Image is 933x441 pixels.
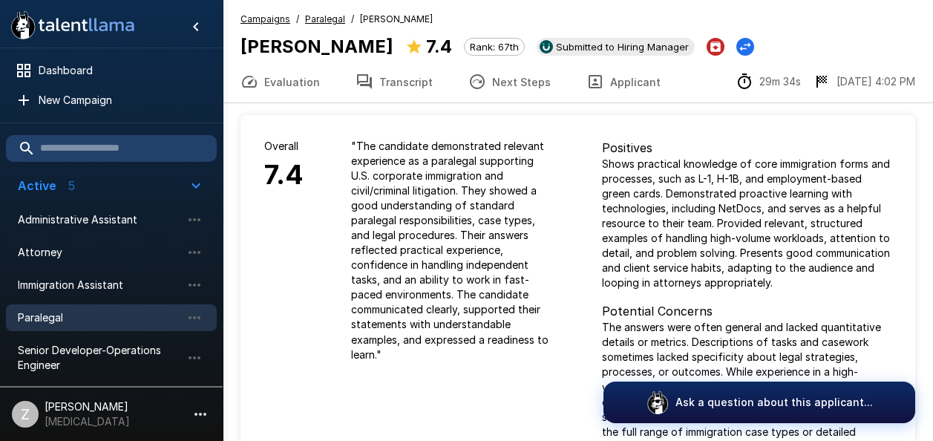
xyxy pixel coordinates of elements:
p: Overall [264,139,304,154]
p: [DATE] 4:02 PM [837,74,915,89]
button: Applicant [569,61,678,102]
button: Ask a question about this applicant... [603,382,915,423]
u: Campaigns [240,13,290,24]
p: Potential Concerns [602,302,892,320]
button: Transcript [338,61,451,102]
h6: 7.4 [264,154,304,197]
button: Change Stage [736,38,754,56]
p: Ask a question about this applicant... [675,395,873,410]
div: The time between starting and completing the interview [736,73,801,91]
p: Shows practical knowledge of core immigration forms and processes, such as L-1, H-1B, and employm... [602,157,892,290]
button: Evaluation [223,61,338,102]
button: Archive Applicant [707,38,724,56]
div: The date and time when the interview was completed [813,73,915,91]
img: logo_glasses@2x.png [646,391,670,414]
span: [PERSON_NAME] [360,12,433,27]
p: " The candidate demonstrated relevant experience as a paralegal supporting U.S. corporate immigra... [351,139,554,362]
u: Paralegal [305,13,345,24]
span: / [351,12,354,27]
b: [PERSON_NAME] [240,36,393,57]
span: / [296,12,299,27]
span: Submitted to Hiring Manager [550,41,695,53]
button: Next Steps [451,61,569,102]
img: ukg_logo.jpeg [540,40,553,53]
b: 7.4 [426,36,452,57]
div: View profile in UKG [537,38,695,56]
p: Positives [602,139,892,157]
p: 29m 34s [759,74,801,89]
span: Rank: 67th [465,41,524,53]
